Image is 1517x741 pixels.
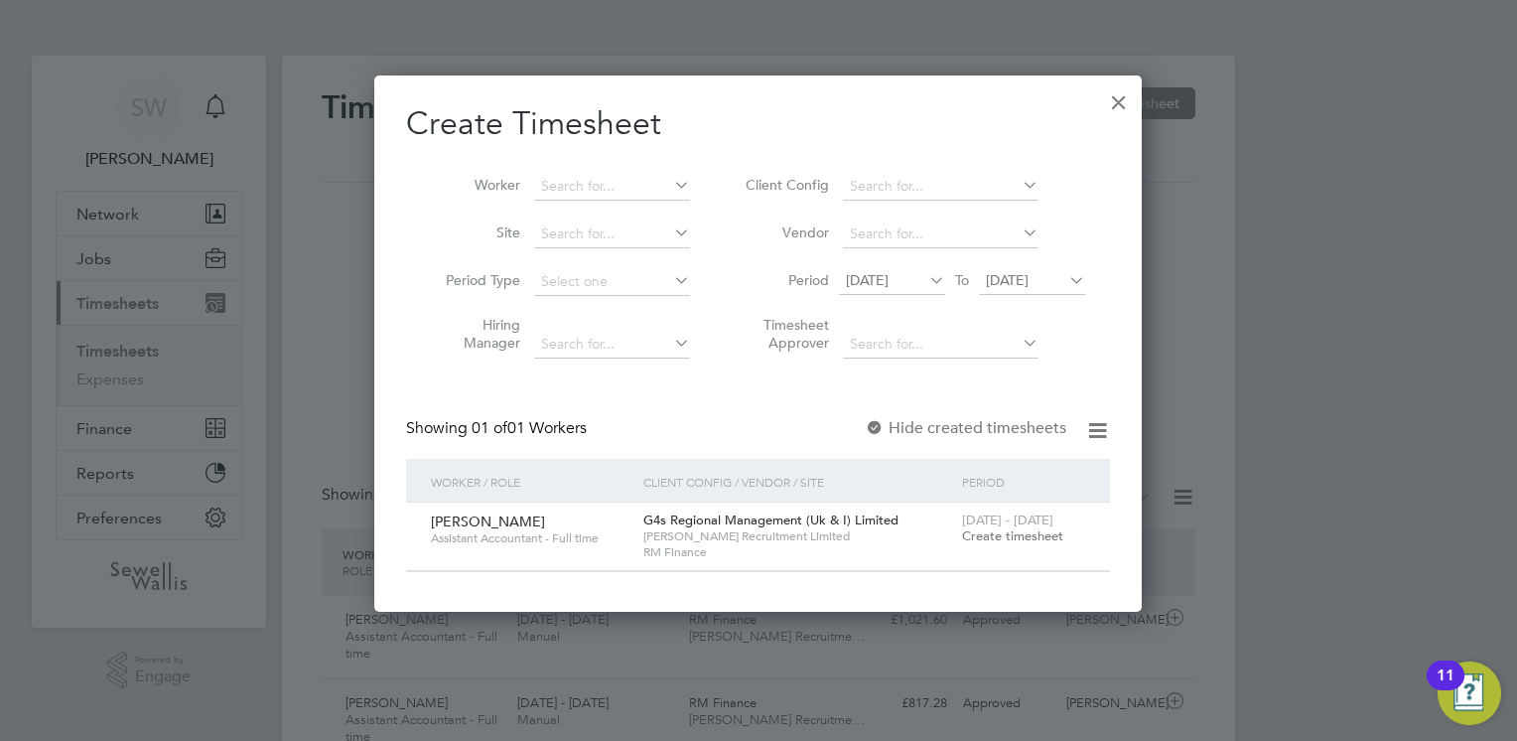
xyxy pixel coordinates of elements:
label: Period [740,271,829,289]
span: [PERSON_NAME] [431,513,545,530]
span: Assistant Accountant - Full time [431,530,628,546]
div: Period [957,459,1090,505]
input: Select one [534,268,690,296]
input: Search for... [534,221,690,248]
div: Worker / Role [426,459,638,505]
span: [PERSON_NAME] Recruitment Limited [643,528,952,544]
span: [DATE] [986,271,1029,289]
span: To [949,267,975,293]
input: Search for... [534,331,690,359]
label: Timesheet Approver [740,316,829,352]
span: 01 of [472,418,507,438]
label: Worker [431,176,520,194]
label: Vendor [740,223,829,241]
h2: Create Timesheet [406,103,1110,145]
label: Hide created timesheets [865,418,1066,438]
input: Search for... [534,173,690,201]
span: RM Finance [643,544,952,560]
span: [DATE] [846,271,889,289]
label: Period Type [431,271,520,289]
input: Search for... [843,331,1038,359]
span: [DATE] - [DATE] [962,512,1053,528]
div: Client Config / Vendor / Site [638,459,957,505]
label: Client Config [740,176,829,194]
label: Hiring Manager [431,316,520,352]
span: 01 Workers [472,418,587,438]
button: Open Resource Center, 11 new notifications [1438,662,1501,725]
input: Search for... [843,173,1038,201]
label: Site [431,223,520,241]
input: Search for... [843,221,1038,248]
span: Create timesheet [962,527,1063,544]
div: 11 [1437,675,1454,701]
div: Showing [406,418,591,439]
span: G4s Regional Management (Uk & I) Limited [643,512,898,528]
